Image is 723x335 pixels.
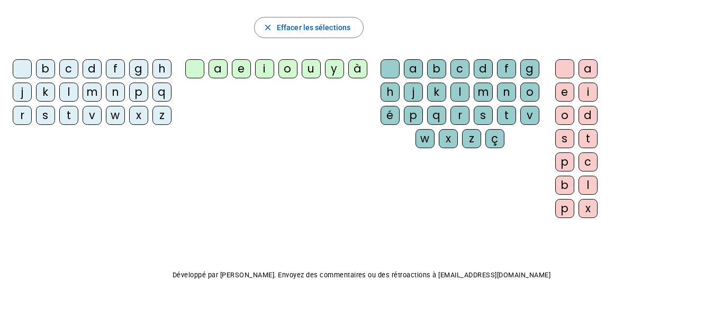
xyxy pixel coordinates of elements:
[427,59,446,78] div: b
[83,83,102,102] div: m
[579,176,598,195] div: l
[255,59,274,78] div: i
[152,59,171,78] div: h
[474,106,493,125] div: s
[83,59,102,78] div: d
[415,129,435,148] div: w
[404,106,423,125] div: p
[13,106,32,125] div: r
[555,199,574,218] div: p
[348,59,367,78] div: à
[8,269,715,282] p: Développé par [PERSON_NAME]. Envoyez des commentaires ou des rétroactions à [EMAIL_ADDRESS][DOMAI...
[36,106,55,125] div: s
[13,83,32,102] div: j
[450,59,469,78] div: c
[450,106,469,125] div: r
[277,21,350,34] span: Effacer les sélections
[520,59,539,78] div: g
[579,59,598,78] div: a
[427,83,446,102] div: k
[59,83,78,102] div: l
[263,23,273,32] mat-icon: close
[278,59,297,78] div: o
[404,59,423,78] div: a
[555,176,574,195] div: b
[474,59,493,78] div: d
[404,83,423,102] div: j
[497,59,516,78] div: f
[209,59,228,78] div: a
[106,83,125,102] div: n
[555,83,574,102] div: e
[152,106,171,125] div: z
[36,83,55,102] div: k
[485,129,504,148] div: ç
[555,129,574,148] div: s
[254,17,364,38] button: Effacer les sélections
[129,59,148,78] div: g
[59,59,78,78] div: c
[381,106,400,125] div: é
[450,83,469,102] div: l
[439,129,458,148] div: x
[325,59,344,78] div: y
[579,106,598,125] div: d
[555,106,574,125] div: o
[520,106,539,125] div: v
[427,106,446,125] div: q
[497,106,516,125] div: t
[579,199,598,218] div: x
[555,152,574,171] div: p
[302,59,321,78] div: u
[579,129,598,148] div: t
[152,83,171,102] div: q
[129,106,148,125] div: x
[497,83,516,102] div: n
[106,59,125,78] div: f
[579,152,598,171] div: c
[579,83,598,102] div: i
[381,83,400,102] div: h
[106,106,125,125] div: w
[462,129,481,148] div: z
[232,59,251,78] div: e
[474,83,493,102] div: m
[36,59,55,78] div: b
[520,83,539,102] div: o
[83,106,102,125] div: v
[59,106,78,125] div: t
[129,83,148,102] div: p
